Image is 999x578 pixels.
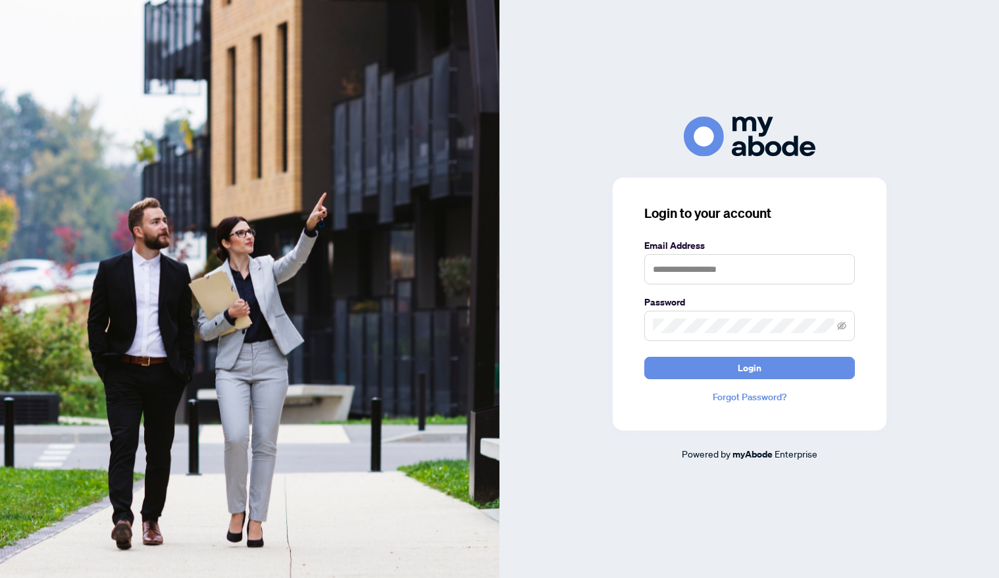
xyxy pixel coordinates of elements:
[644,238,855,253] label: Email Address
[775,448,817,460] span: Enterprise
[644,357,855,379] button: Login
[644,204,855,223] h3: Login to your account
[644,390,855,404] a: Forgot Password?
[732,447,773,461] a: myAbode
[682,448,730,460] span: Powered by
[644,295,855,309] label: Password
[738,357,761,379] span: Login
[837,321,846,330] span: eye-invisible
[684,117,815,157] img: ma-logo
